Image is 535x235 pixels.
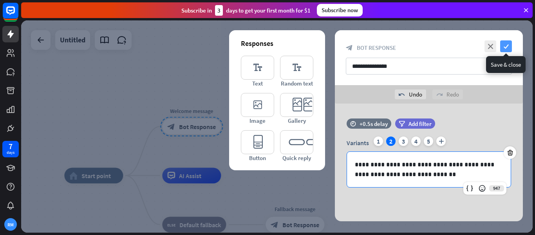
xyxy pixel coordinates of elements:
i: filter [399,121,405,127]
div: 7 [9,143,13,150]
i: close [484,40,496,52]
div: days [7,150,14,155]
span: Bot Response [357,44,396,51]
div: 4 [411,137,421,146]
div: 3 [399,137,408,146]
div: Subscribe now [317,4,363,16]
div: 1 [374,137,383,146]
span: Variants [347,139,369,147]
a: 7 days [2,141,19,157]
i: redo [436,91,443,98]
div: 5 [424,137,433,146]
div: Redo [432,89,463,99]
i: time [350,121,356,126]
div: +0.5s delay [360,120,388,128]
i: check [500,40,512,52]
i: block_bot_response [346,44,353,51]
i: undo [399,91,405,98]
div: 3 [215,5,223,16]
button: Open LiveChat chat widget [6,3,30,27]
div: RM [4,218,17,231]
i: plus [436,137,446,146]
span: Add filter [408,120,432,128]
div: Subscribe in days to get your first month for $1 [181,5,311,16]
div: 2 [386,137,396,146]
div: Undo [395,89,426,99]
